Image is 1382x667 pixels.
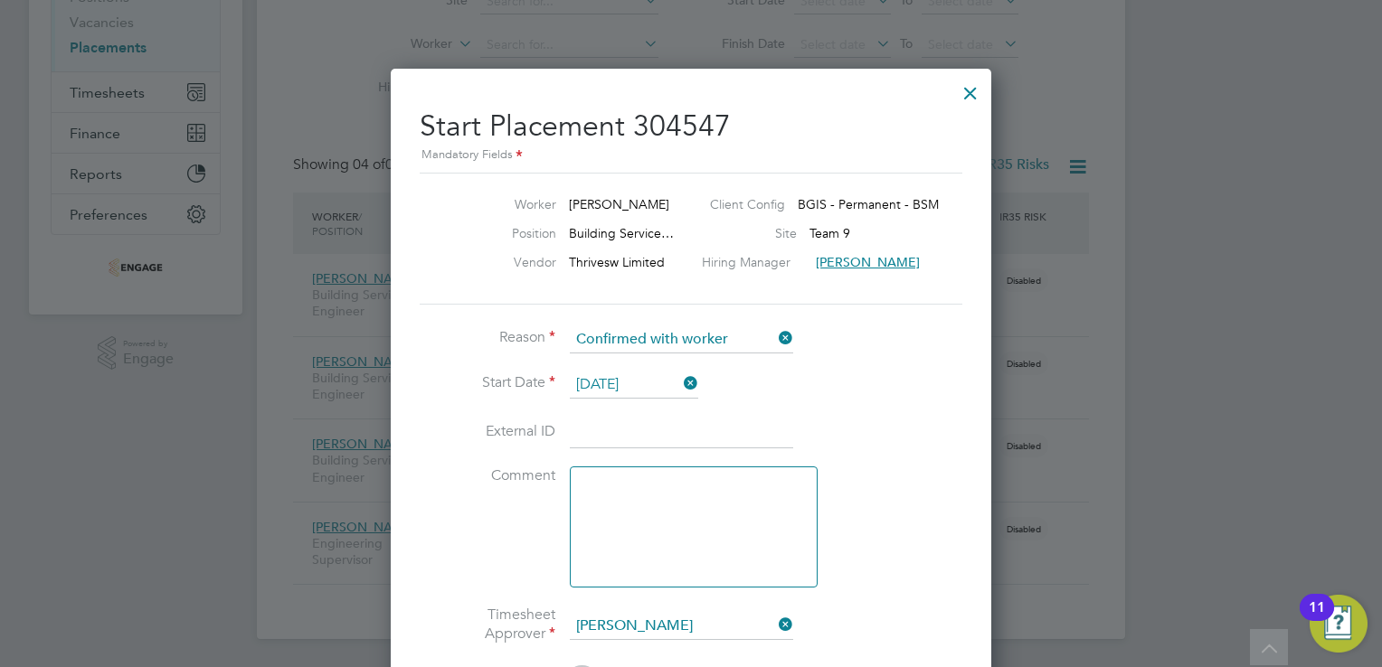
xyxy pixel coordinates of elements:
[570,371,698,399] input: Select one
[457,254,556,270] label: Vendor
[420,146,962,165] div: Mandatory Fields
[798,196,939,212] span: BGIS - Permanent - BSM
[1309,607,1325,631] div: 11
[420,373,555,392] label: Start Date
[570,613,793,640] input: Search for...
[420,466,555,485] label: Comment
[710,196,785,212] label: Client Config
[569,196,669,212] span: [PERSON_NAME]
[420,422,555,441] label: External ID
[816,254,920,270] span: [PERSON_NAME]
[702,254,803,270] label: Hiring Manager
[570,326,793,353] input: Select one
[569,254,665,270] span: Thrivesw Limited
[457,196,556,212] label: Worker
[457,225,556,241] label: Position
[724,225,797,241] label: Site
[809,225,850,241] span: Team 9
[420,94,962,165] h2: Start Placement 304547
[420,606,555,644] label: Timesheet Approver
[569,225,674,241] span: Building Service…
[1310,595,1368,653] button: Open Resource Center, 11 new notifications
[420,328,555,347] label: Reason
